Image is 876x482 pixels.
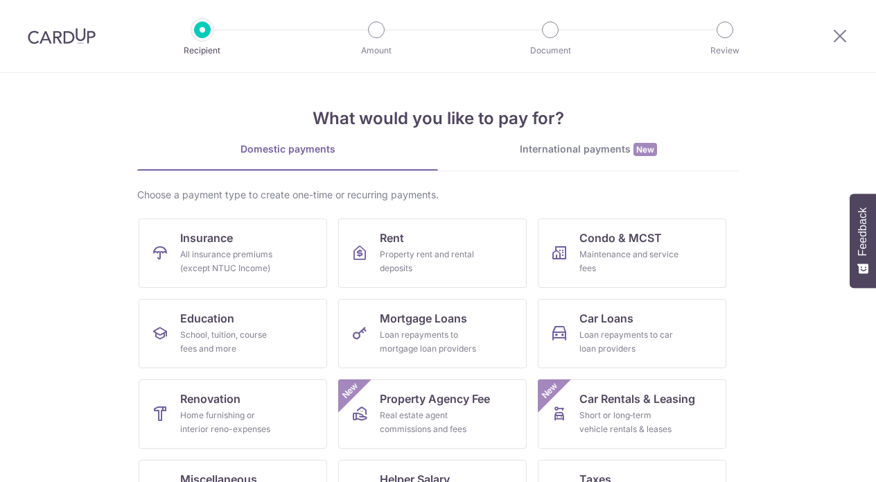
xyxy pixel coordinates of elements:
[180,328,280,356] div: School, tuition, course fees and more
[325,44,428,58] p: Amount
[137,142,438,156] div: Domestic payments
[338,218,527,288] a: RentProperty rent and rental deposits
[338,379,527,449] a: Property Agency FeeReal estate agent commissions and feesNew
[579,230,662,246] span: Condo & MCST
[499,44,602,58] p: Document
[857,207,869,256] span: Feedback
[579,390,695,407] span: Car Rentals & Leasing
[139,379,327,449] a: RenovationHome furnishing or interior reno-expenses
[674,44,776,58] p: Review
[579,310,633,327] span: Car Loans
[380,328,480,356] div: Loan repayments to mortgage loan providers
[180,310,234,327] span: Education
[579,328,679,356] div: Loan repayments to car loan providers
[137,106,739,131] h4: What would you like to pay for?
[538,218,726,288] a: Condo & MCSTMaintenance and service fees
[538,299,726,368] a: Car LoansLoan repayments to car loan providers
[380,310,467,327] span: Mortgage Loans
[380,230,404,246] span: Rent
[139,299,327,368] a: EducationSchool, tuition, course fees and more
[380,408,480,436] div: Real estate agent commissions and fees
[151,44,254,58] p: Recipient
[180,408,280,436] div: Home furnishing or interior reno-expenses
[633,143,657,156] span: New
[28,28,96,44] img: CardUp
[438,142,739,157] div: International payments
[579,408,679,436] div: Short or long‑term vehicle rentals & leases
[137,188,739,202] div: Choose a payment type to create one-time or recurring payments.
[538,379,561,402] span: New
[180,248,280,275] div: All insurance premiums (except NTUC Income)
[339,379,362,402] span: New
[380,248,480,275] div: Property rent and rental deposits
[180,230,233,246] span: Insurance
[579,248,679,275] div: Maintenance and service fees
[538,379,726,449] a: Car Rentals & LeasingShort or long‑term vehicle rentals & leasesNew
[139,218,327,288] a: InsuranceAll insurance premiums (except NTUC Income)
[180,390,240,407] span: Renovation
[380,390,490,407] span: Property Agency Fee
[850,193,876,288] button: Feedback - Show survey
[338,299,527,368] a: Mortgage LoansLoan repayments to mortgage loan providers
